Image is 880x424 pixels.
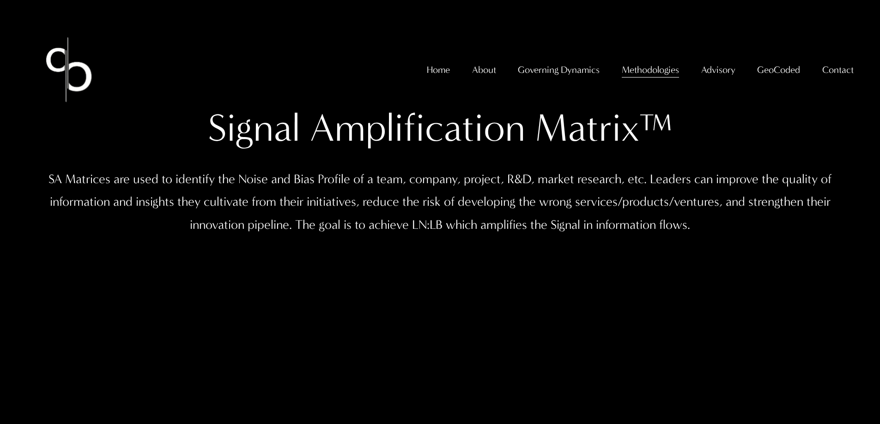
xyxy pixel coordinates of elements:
[757,60,800,79] a: folder dropdown
[757,61,800,78] span: GeoCoded
[26,27,111,112] img: Christopher Sanchez &amp; Co.
[701,61,735,78] span: Advisory
[26,168,854,236] p: SA Matrices are used to identify the Noise and Bias Profile of a team, company, project, R&D, mar...
[472,60,496,79] a: folder dropdown
[822,60,854,79] a: folder dropdown
[427,60,450,79] a: Home
[822,61,854,78] span: Contact
[518,61,600,78] span: Governing Dynamics
[622,60,679,79] a: folder dropdown
[472,61,496,78] span: About
[622,61,679,78] span: Methodologies
[518,60,600,79] a: folder dropdown
[701,60,735,79] a: folder dropdown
